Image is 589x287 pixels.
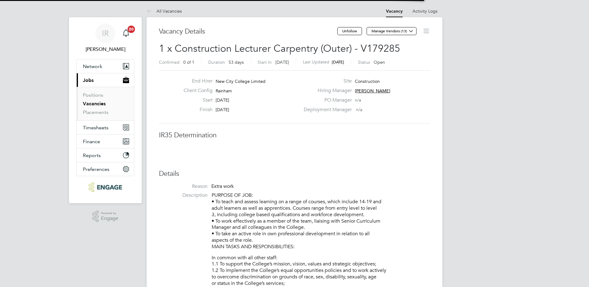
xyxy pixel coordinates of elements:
[83,101,106,107] a: Vacancies
[374,59,385,65] span: Open
[102,29,109,37] span: IR
[179,97,213,103] label: Start
[300,78,352,84] label: Site
[212,192,430,250] p: PURPOSE OF JOB: • To teach and assess learning on a range of courses, which include 14-19 and adu...
[179,87,213,94] label: Client Config
[159,169,430,178] h3: Details
[159,131,430,140] h3: IR35 Determination
[77,59,134,73] button: Network
[77,121,134,134] button: Timesheets
[83,152,101,158] span: Reports
[76,46,134,53] span: Ian Rist
[147,8,182,14] a: All Vacancies
[412,8,437,14] a: Activity Logs
[159,192,208,199] label: Description
[355,97,361,103] span: n/a
[101,216,118,221] span: Engage
[356,107,362,112] span: n/a
[208,59,225,65] label: Duration
[367,27,416,35] button: Manage Vendors (13)
[159,59,180,65] label: Confirmed
[355,88,390,94] span: [PERSON_NAME]
[159,27,337,36] h3: Vacancy Details
[337,27,362,35] button: Unfollow
[83,92,103,98] a: Positions
[76,23,134,53] a: IR[PERSON_NAME]
[89,182,122,192] img: ncclondon-logo-retina.png
[179,78,213,84] label: End Hirer
[332,59,344,65] span: [DATE]
[77,135,134,148] button: Finance
[216,107,229,112] span: [DATE]
[258,59,272,65] label: Start In
[386,9,403,14] a: Vacancy
[77,87,134,120] div: Jobs
[216,88,232,94] span: Rainham
[83,166,109,172] span: Preferences
[83,109,108,115] a: Placements
[355,79,380,84] span: Construction
[216,79,266,84] span: New City College Limited
[120,23,132,43] a: 20
[179,107,213,113] label: Finish
[77,148,134,162] button: Reports
[216,97,229,103] span: [DATE]
[183,59,194,65] span: 0 of 1
[300,97,352,103] label: PO Manager
[101,211,118,216] span: Powered by
[229,59,244,65] span: 53 days
[303,59,329,65] label: Last Updated
[159,183,208,190] label: Reason
[83,139,100,144] span: Finance
[83,63,102,69] span: Network
[83,125,108,131] span: Timesheets
[128,26,135,33] span: 20
[300,107,352,113] label: Deployment Manager
[211,183,234,189] span: Extra work
[358,59,370,65] label: Status
[69,17,142,203] nav: Main navigation
[159,42,400,55] span: 1 x Construction Lecturer Carpentry (Outer) - V179285
[83,77,94,83] span: Jobs
[275,59,289,65] span: [DATE]
[77,73,134,87] button: Jobs
[76,182,134,192] a: Go to home page
[77,162,134,176] button: Preferences
[92,211,119,222] a: Powered byEngage
[300,87,352,94] label: Hiring Manager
